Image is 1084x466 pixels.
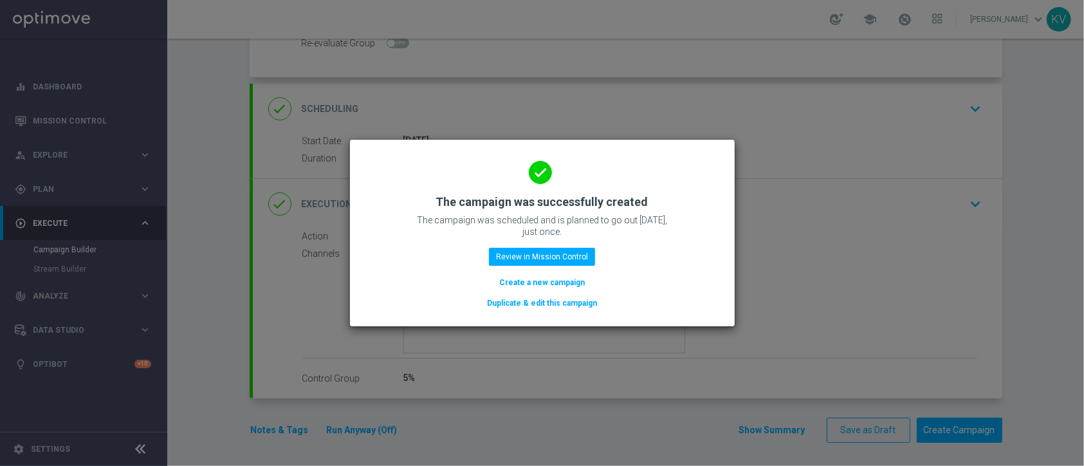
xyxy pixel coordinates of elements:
[414,214,671,238] p: The campaign was scheduled and is planned to go out [DATE], just once.
[498,275,586,290] button: Create a new campaign
[486,296,598,310] button: Duplicate & edit this campaign
[489,248,595,266] button: Review in Mission Control
[529,161,552,184] i: done
[436,194,648,210] h2: The campaign was successfully created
